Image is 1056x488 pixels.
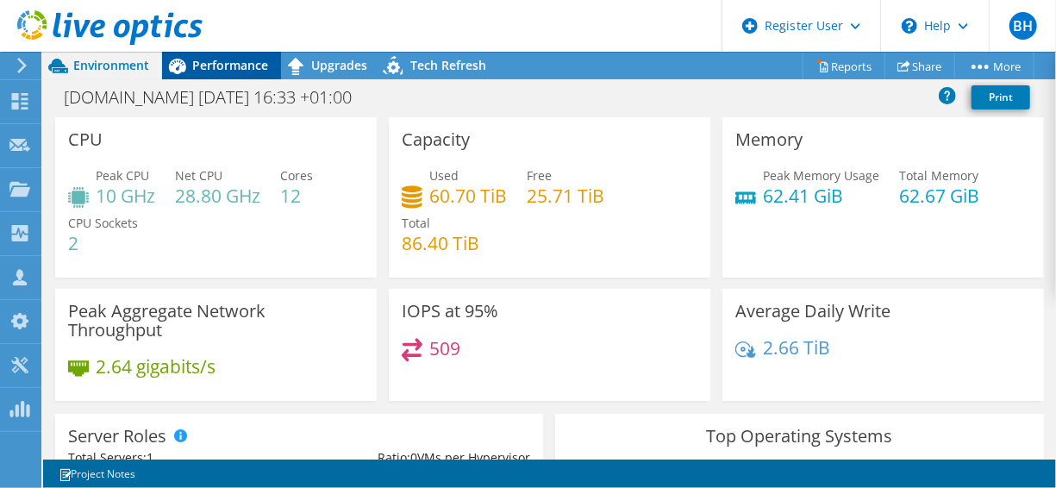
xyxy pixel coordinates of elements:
h4: 12 [280,186,313,205]
h3: Peak Aggregate Network Throughput [68,302,364,340]
span: 0 [410,449,417,466]
svg: \n [902,18,917,34]
h4: 2 [68,234,138,253]
span: 1 [147,449,153,466]
h3: Memory [735,130,803,149]
h3: Average Daily Write [735,302,890,321]
a: Print [972,85,1030,109]
span: CPU Sockets [68,215,138,231]
h4: 62.41 GiB [763,186,879,205]
span: Tech Refresh [410,57,486,73]
div: Total Servers: [68,448,299,467]
div: Ratio: VMs per Hypervisor [299,448,530,467]
h4: 509 [429,339,460,358]
a: More [954,53,1034,79]
span: BH [1009,12,1037,40]
span: Upgrades [311,57,367,73]
h1: [DOMAIN_NAME] [DATE] 16:33 +01:00 [56,88,378,107]
h4: 2.64 gigabits/s [96,357,216,376]
a: Share [884,53,955,79]
h3: Capacity [402,130,470,149]
h4: 86.40 TiB [402,234,479,253]
h3: IOPS at 95% [402,302,498,321]
span: Total Memory [899,167,978,184]
h3: CPU [68,130,103,149]
h4: 60.70 TiB [429,186,507,205]
h3: Top Operating Systems [568,427,1030,446]
h3: Server Roles [68,427,166,446]
span: Net CPU [175,167,222,184]
h4: 62.67 GiB [899,186,979,205]
h4: 10 GHz [96,186,155,205]
h4: 2.66 TiB [763,338,830,357]
h4: 25.71 TiB [527,186,604,205]
h4: 28.80 GHz [175,186,260,205]
span: Environment [73,57,149,73]
span: Free [527,167,552,184]
span: Performance [192,57,268,73]
a: Reports [803,53,885,79]
span: Total [402,215,430,231]
span: Used [429,167,459,184]
span: Peak CPU [96,167,149,184]
a: Project Notes [47,463,147,485]
span: Cores [280,167,313,184]
span: Peak Memory Usage [763,167,879,184]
